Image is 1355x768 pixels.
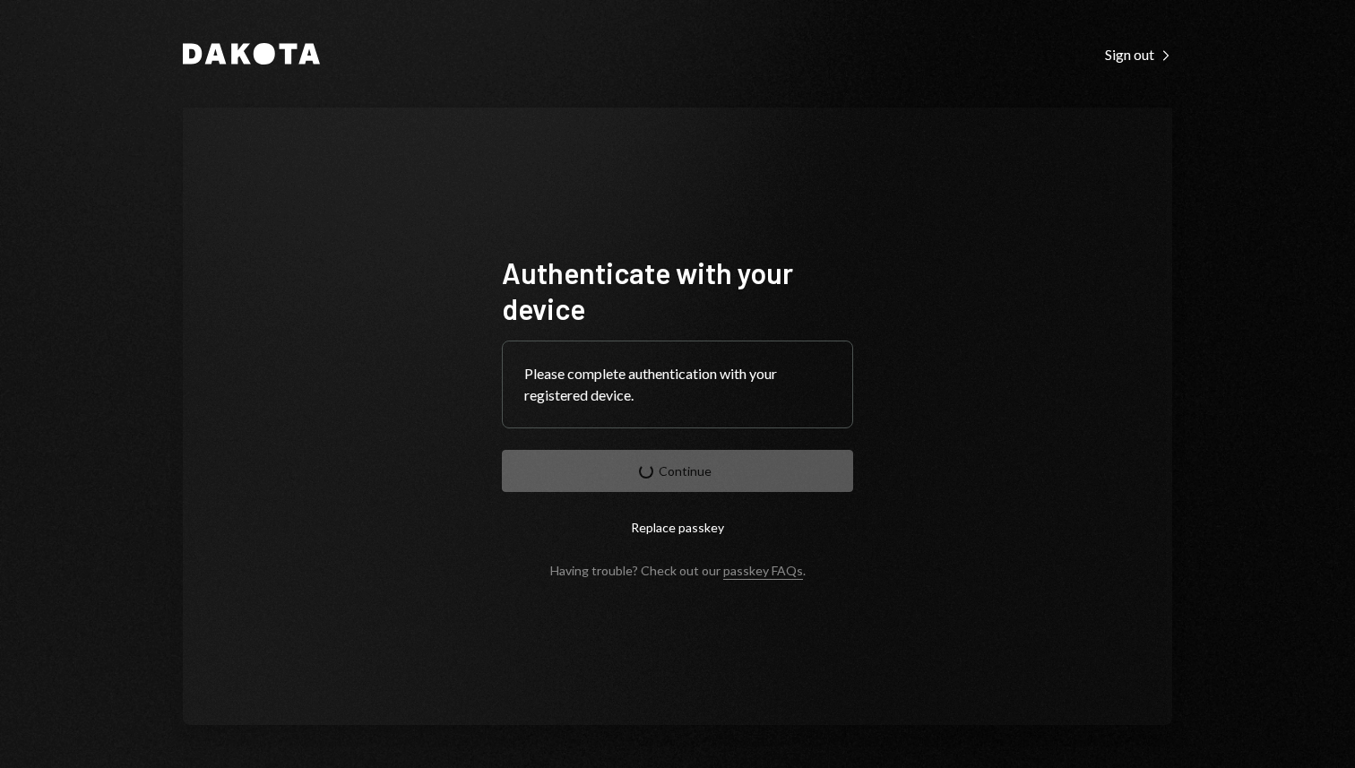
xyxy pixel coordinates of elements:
button: Replace passkey [502,506,853,548]
div: Sign out [1105,46,1172,64]
h1: Authenticate with your device [502,255,853,326]
a: Sign out [1105,44,1172,64]
div: Having trouble? Check out our . [550,563,806,578]
div: Please complete authentication with your registered device. [524,363,831,406]
a: passkey FAQs [723,563,803,580]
